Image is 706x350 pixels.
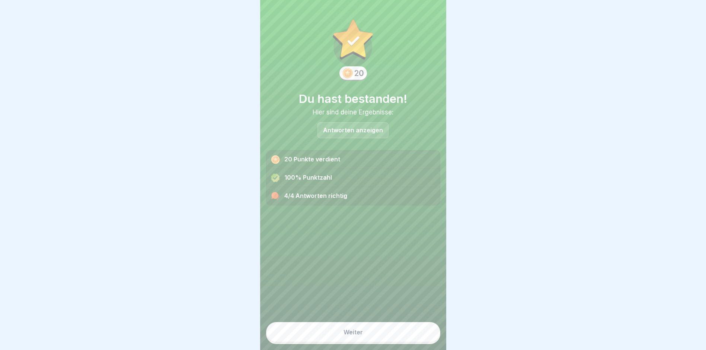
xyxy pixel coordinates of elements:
[266,92,440,105] h1: Du hast bestanden!
[354,69,364,78] div: 20
[266,187,440,205] div: 4/4 Antworten richtig
[266,322,440,342] button: Weiter
[323,127,383,133] p: Antworten anzeigen
[266,108,440,116] div: Hier sind deine Ergebnisse:
[266,169,440,187] div: 100% Punktzahl
[266,151,440,169] div: 20 Punkte verdient
[344,329,363,335] div: Weiter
